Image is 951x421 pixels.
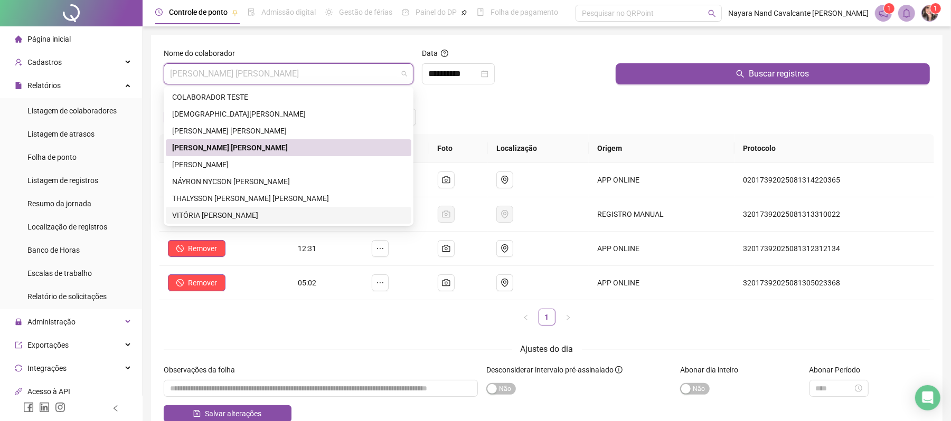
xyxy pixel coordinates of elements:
[27,35,71,43] span: Página inicial
[172,193,405,204] div: THALYSSON [PERSON_NAME] [PERSON_NAME]
[416,8,457,16] span: Painel do DP
[27,81,61,90] span: Relatórios
[501,244,509,253] span: environment
[298,279,317,287] span: 05:02
[442,176,450,184] span: camera
[172,91,405,103] div: COLABORADOR TESTE
[172,142,405,154] div: [PERSON_NAME] [PERSON_NAME]
[172,209,405,221] div: VITÓRIA [PERSON_NAME]
[589,232,735,266] td: APP ONLINE
[589,163,735,197] td: APP ONLINE
[172,125,405,137] div: [PERSON_NAME] [PERSON_NAME]
[589,197,735,232] td: REGISTRO MANUAL
[39,402,50,413] span: linkedin
[735,266,934,300] td: 32017392025081305023368
[735,197,934,232] td: 32017392025081313310022
[168,274,225,291] button: Remover
[27,269,92,278] span: Escalas de trabalho
[164,364,242,376] label: Observações da folha
[915,385,940,410] div: Open Intercom Messenger
[402,8,409,16] span: dashboard
[461,9,467,16] span: pushpin
[166,156,411,173] div: NAYANE SILVA
[879,8,888,18] span: notification
[589,266,735,300] td: APP ONLINE
[501,176,509,184] span: environment
[616,63,930,84] button: Buscar registros
[539,309,555,325] a: 1
[441,50,448,57] span: question-circle
[325,8,333,16] span: sun
[539,309,555,326] li: 1
[170,64,407,84] span: LÍLIAN DE ARAÚJO PEREIRA
[166,139,411,156] div: LÍLIAN DE ARAÚJO PEREIRA
[248,8,255,16] span: file-done
[261,8,316,16] span: Admissão digital
[27,176,98,185] span: Listagem de registros
[27,387,70,396] span: Acesso à API
[172,159,405,170] div: [PERSON_NAME]
[27,292,107,301] span: Relatório de solicitações
[55,402,65,413] span: instagram
[477,8,484,16] span: book
[166,190,411,207] div: THALYSSON MARCUS DE SOUZA ARAÚJO
[27,246,80,254] span: Banco de Horas
[735,232,934,266] td: 32017392025081312312134
[15,388,22,395] span: api
[232,9,238,16] span: pushpin
[615,366,623,374] span: info-circle
[422,49,438,58] span: Data
[735,134,934,163] th: Protocolo
[27,318,76,326] span: Administração
[112,405,119,412] span: left
[27,364,67,372] span: Integrações
[488,134,589,163] th: Localização
[155,8,163,16] span: clock-circle
[339,8,392,16] span: Gestão de férias
[735,163,934,197] td: 02017392025081314220365
[728,7,869,19] span: Nayara Nand Cavalcante [PERSON_NAME]
[168,240,225,257] button: Remover
[27,130,95,138] span: Listagem de atrasos
[166,173,411,190] div: NÁYRON NYCSON CAVALCANTE RAMOS
[934,5,938,12] span: 1
[172,176,405,187] div: NÁYRON NYCSON [PERSON_NAME]
[560,309,577,326] button: right
[680,364,745,376] label: Abonar dia inteiro
[442,244,450,253] span: camera
[501,279,509,287] span: environment
[205,408,261,419] span: Salvar alterações
[193,410,201,417] span: save
[922,5,938,21] img: 59697
[589,134,735,163] th: Origem
[188,243,217,254] span: Remover
[491,8,558,16] span: Folha de pagamento
[15,82,22,89] span: file
[166,89,411,106] div: COLABORADOR TESTE
[517,309,534,326] button: left
[164,47,242,59] label: Nome do colaborador
[15,35,22,43] span: home
[166,207,411,224] div: VITÓRIA CLARA DA SILVA
[27,107,117,115] span: Listagem de colaboradores
[176,245,184,252] span: stop
[166,106,411,122] div: CRISTIANE LOPES DA SILVA
[517,309,534,326] li: Página anterior
[809,364,868,376] label: Abonar Período
[888,5,891,12] span: 1
[429,134,488,163] th: Foto
[560,309,577,326] li: Próxima página
[930,3,941,14] sup: Atualize o seu contato no menu Meus Dados
[884,3,894,14] sup: 1
[523,314,529,321] span: left
[298,244,317,253] span: 12:31
[15,59,22,66] span: user-add
[15,365,22,372] span: sync
[172,108,405,120] div: [DEMOGRAPHIC_DATA][PERSON_NAME]
[902,8,911,18] span: bell
[708,9,716,17] span: search
[176,279,184,286] span: stop
[442,279,450,287] span: camera
[749,68,809,80] span: Buscar registros
[27,58,62,66] span: Cadastros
